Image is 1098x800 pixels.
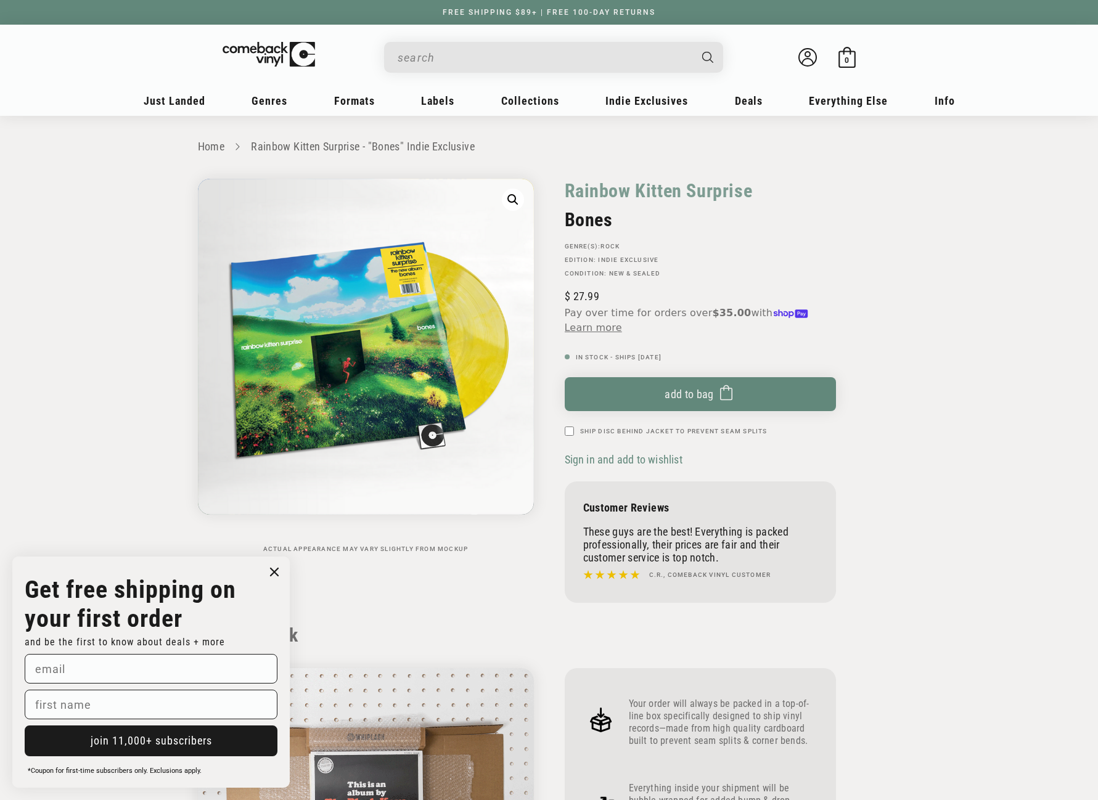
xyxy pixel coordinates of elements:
span: Info [935,94,955,107]
p: Actual appearance may vary slightly from mockup [198,545,534,553]
p: In Stock - Ships [DATE] [565,354,836,361]
input: When autocomplete results are available use up and down arrows to review and enter to select [398,45,690,70]
p: Edition: [565,256,836,264]
h2: Bones [565,209,836,231]
a: FREE SHIPPING $89+ | FREE 100-DAY RETURNS [430,8,668,17]
span: Just Landed [144,94,205,107]
a: Rainbow Kitten Surprise - "Bones" Indie Exclusive [251,140,475,153]
img: Frame_4.png [583,702,619,738]
span: Genres [252,94,287,107]
nav: breadcrumbs [198,138,901,156]
button: Add to bag [565,377,836,411]
span: Collections [501,94,559,107]
span: Sign in and add to wishlist [565,453,682,466]
span: $ [565,290,570,303]
h4: C.R., Comeback Vinyl customer [649,570,771,580]
span: 27.99 [565,290,599,303]
button: Search [691,42,724,73]
span: Everything Else [809,94,888,107]
p: Your order will always be packed in a top-of-line box specifically designed to ship vinyl records... [629,698,817,747]
div: Search [384,42,723,73]
span: Deals [735,94,763,107]
strong: Get free shipping on your first order [25,575,236,633]
span: Labels [421,94,454,107]
input: email [25,654,277,684]
span: Add to bag [665,388,714,401]
a: Rainbow Kitten Surprise [565,179,753,203]
button: Close dialog [265,563,284,581]
button: Sign in and add to wishlist [565,452,686,467]
media-gallery: Gallery Viewer [198,179,534,553]
p: GENRE(S): [565,243,836,250]
a: Home [198,140,224,153]
span: 0 [845,55,849,65]
h2: How We Pack [198,624,901,647]
span: and be the first to know about deals + more [25,636,225,648]
p: Customer Reviews [583,501,817,514]
span: Formats [334,94,375,107]
p: These guys are the best! Everything is packed professionally, their prices are fair and their cus... [583,525,817,564]
button: join 11,000+ subscribers [25,725,277,756]
label: Ship Disc Behind Jacket To Prevent Seam Splits [580,427,768,436]
img: star5.svg [583,567,640,583]
a: Rock [600,243,620,250]
span: Indie Exclusives [605,94,688,107]
p: Condition: New & Sealed [565,270,836,277]
span: *Coupon for first-time subscribers only. Exclusions apply. [28,767,202,775]
input: first name [25,690,277,719]
a: Indie Exclusive [598,256,658,263]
